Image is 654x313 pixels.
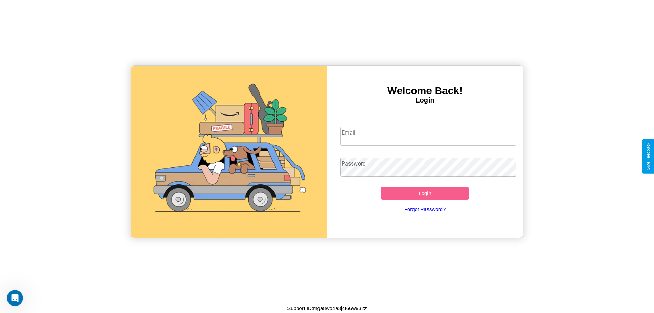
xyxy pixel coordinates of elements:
[646,143,651,170] div: Give Feedback
[337,200,513,219] a: Forgot Password?
[381,187,469,200] button: Login
[327,85,523,96] h3: Welcome Back!
[7,290,23,306] iframe: Intercom live chat
[131,66,327,238] img: gif
[287,303,367,313] p: Support ID: mga8wo4a3j4t66w932z
[327,96,523,104] h4: Login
